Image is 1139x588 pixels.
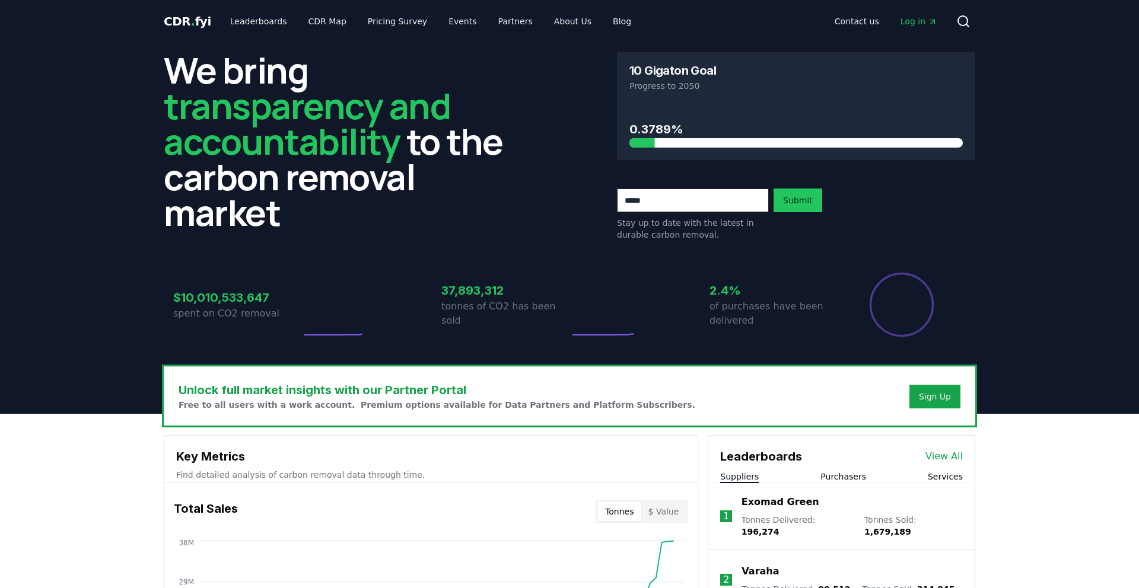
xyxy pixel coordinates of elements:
button: Sign Up [909,385,960,408]
span: . [191,14,195,28]
button: Suppliers [720,471,759,482]
button: Services [928,471,963,482]
span: 1,679,189 [864,527,911,536]
a: Events [439,11,486,32]
span: transparency and accountability [164,81,450,165]
a: Blog [603,11,641,32]
a: Pricing Survey [358,11,437,32]
p: Tonnes Sold : [864,514,963,538]
span: Log in [901,15,937,27]
button: Submit [774,188,822,212]
a: Log in [891,11,947,32]
p: Tonnes Delivered : [742,514,852,538]
nav: Main [221,11,641,32]
a: About Us [545,11,601,32]
p: Stay up to date with the latest in durable carbon removal. [617,217,769,241]
a: CDR.fyi [164,13,211,30]
span: CDR fyi [164,14,211,28]
h3: 2.4% [710,282,838,299]
p: Free to all users with a work account. Premium options available for Data Partners and Platform S... [179,399,695,411]
p: Find detailed analysis of carbon removal data through time. [176,469,686,481]
a: Contact us [825,11,889,32]
span: 196,274 [742,527,780,536]
button: Purchasers [820,471,866,482]
a: Partners [489,11,542,32]
h3: 37,893,312 [441,282,569,299]
a: Leaderboards [221,11,297,32]
p: spent on CO2 removal [173,306,301,321]
h3: Total Sales [174,500,238,523]
button: $ Value [641,502,686,521]
h3: 0.3789% [629,120,963,138]
a: Varaha [742,564,779,579]
button: Tonnes [598,502,641,521]
h3: Unlock full market insights with our Partner Portal [179,381,695,399]
a: CDR Map [299,11,356,32]
tspan: 38M [179,539,194,547]
a: Sign Up [919,391,951,402]
nav: Main [825,11,947,32]
p: Progress to 2050 [629,80,963,92]
p: 2 [723,573,729,587]
a: View All [925,449,963,464]
p: 1 [723,509,729,523]
p: tonnes of CO2 has been sold [441,299,569,328]
h3: 10 Gigaton Goal [629,65,716,76]
h3: $10,010,533,647 [173,289,301,306]
p: of purchases have been delivered [710,299,838,328]
h3: Key Metrics [176,448,686,465]
a: Exomad Green [742,495,819,509]
div: Percentage of sales delivered [868,271,935,338]
h3: Leaderboards [720,448,802,465]
h2: We bring to the carbon removal market [164,52,522,230]
tspan: 29M [179,578,194,586]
